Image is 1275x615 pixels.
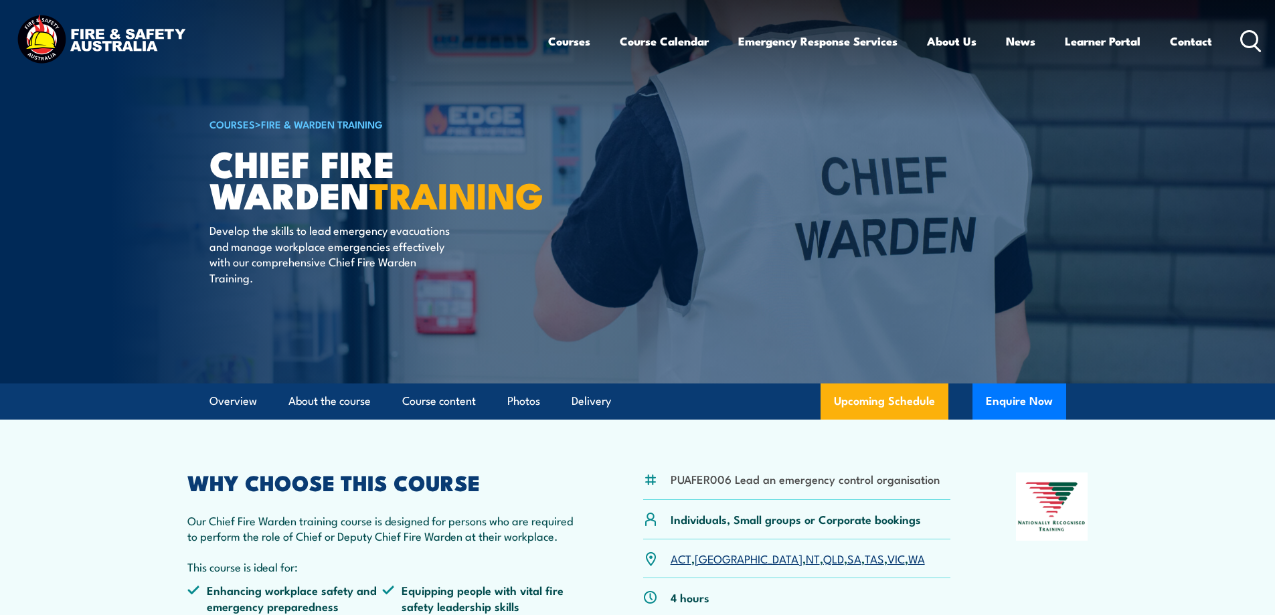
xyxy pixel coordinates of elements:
[1016,472,1088,541] img: Nationally Recognised Training logo.
[671,550,691,566] a: ACT
[671,590,709,605] p: 4 hours
[671,511,921,527] p: Individuals, Small groups or Corporate bookings
[671,471,940,487] li: PUAFER006 Lead an emergency control organisation
[507,383,540,419] a: Photos
[187,513,578,544] p: Our Chief Fire Warden training course is designed for persons who are required to perform the rol...
[369,166,543,222] strong: TRAINING
[187,559,578,574] p: This course is ideal for:
[209,116,255,131] a: COURSES
[187,582,383,614] li: Enhancing workplace safety and emergency preparedness
[823,550,844,566] a: QLD
[288,383,371,419] a: About the course
[261,116,383,131] a: Fire & Warden Training
[209,147,540,209] h1: Chief Fire Warden
[671,551,925,566] p: , , , , , , ,
[738,23,898,59] a: Emergency Response Services
[209,116,540,132] h6: >
[908,550,925,566] a: WA
[382,582,578,614] li: Equipping people with vital fire safety leadership skills
[548,23,590,59] a: Courses
[865,550,884,566] a: TAS
[695,550,802,566] a: [GEOGRAPHIC_DATA]
[806,550,820,566] a: NT
[887,550,905,566] a: VIC
[402,383,476,419] a: Course content
[187,472,578,491] h2: WHY CHOOSE THIS COURSE
[927,23,976,59] a: About Us
[209,383,257,419] a: Overview
[572,383,611,419] a: Delivery
[821,383,948,420] a: Upcoming Schedule
[209,222,454,285] p: Develop the skills to lead emergency evacuations and manage workplace emergencies effectively wit...
[1170,23,1212,59] a: Contact
[620,23,709,59] a: Course Calendar
[972,383,1066,420] button: Enquire Now
[1065,23,1140,59] a: Learner Portal
[847,550,861,566] a: SA
[1006,23,1035,59] a: News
